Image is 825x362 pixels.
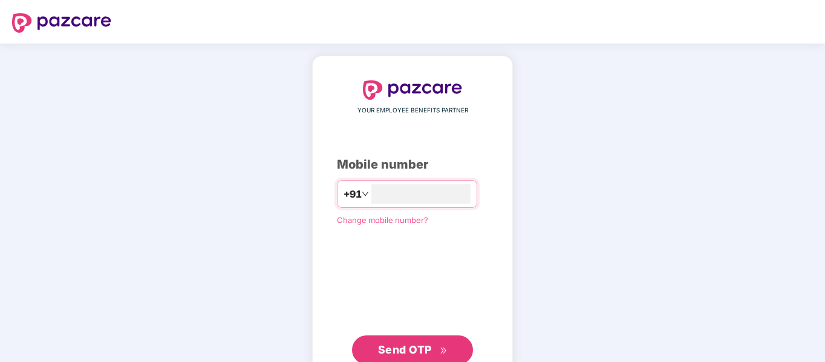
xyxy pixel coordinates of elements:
[362,190,369,198] span: down
[357,106,468,115] span: YOUR EMPLOYEE BENEFITS PARTNER
[12,13,111,33] img: logo
[337,215,428,225] a: Change mobile number?
[337,155,488,174] div: Mobile number
[344,187,362,202] span: +91
[440,347,448,355] span: double-right
[363,80,462,100] img: logo
[378,343,432,356] span: Send OTP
